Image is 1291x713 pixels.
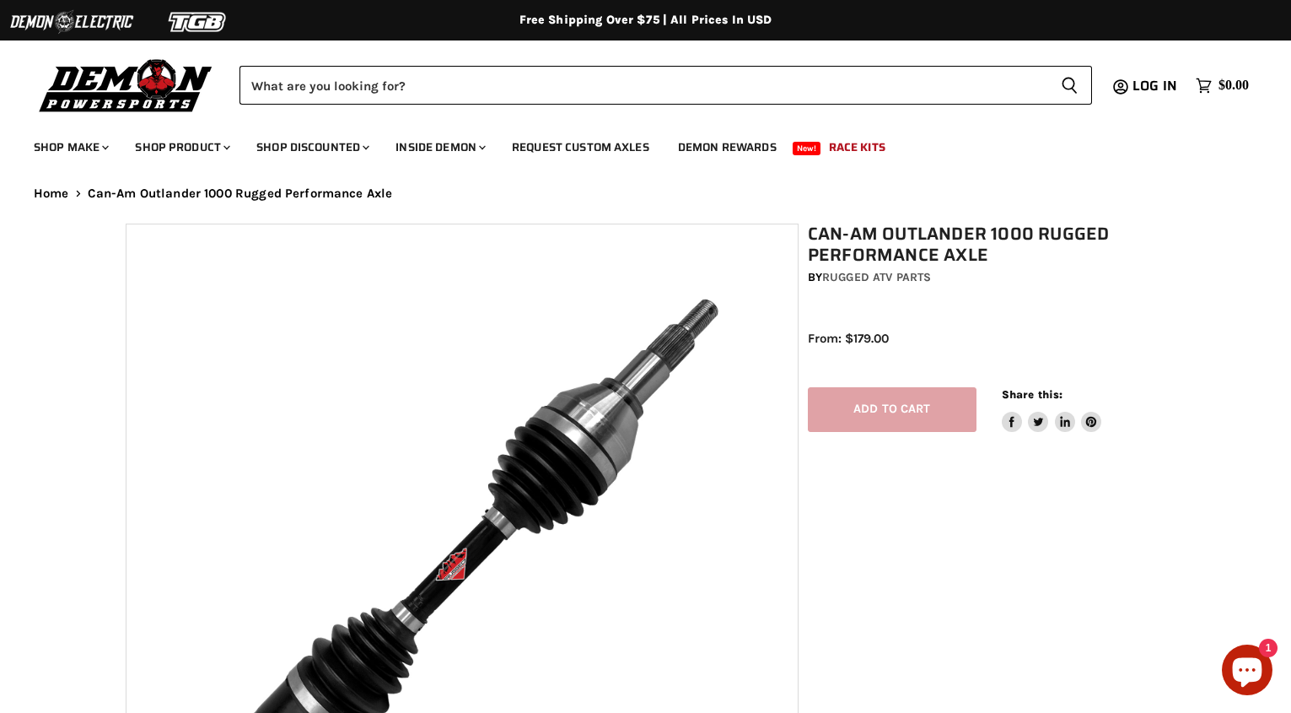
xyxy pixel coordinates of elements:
span: Can-Am Outlander 1000 Rugged Performance Axle [88,186,393,201]
h1: Can-Am Outlander 1000 Rugged Performance Axle [808,224,1175,266]
aside: Share this: [1002,387,1102,432]
span: From: $179.00 [808,331,889,346]
button: Search [1047,66,1092,105]
ul: Main menu [21,123,1245,165]
form: Product [239,66,1092,105]
a: Rugged ATV Parts [822,270,931,284]
img: TGB Logo 2 [135,6,261,38]
div: by [808,268,1175,287]
a: Race Kits [816,130,898,165]
a: Inside Demon [383,130,496,165]
inbox-online-store-chat: Shopify online store chat [1217,645,1278,699]
a: Home [34,186,69,201]
a: Shop Product [122,130,240,165]
img: Demon Powersports [34,55,218,115]
span: Log in [1132,75,1177,96]
a: Shop Make [21,130,119,165]
a: Demon Rewards [665,130,789,165]
a: Request Custom Axles [499,130,662,165]
span: Share this: [1002,388,1062,401]
input: Search [239,66,1047,105]
img: Demon Electric Logo 2 [8,6,135,38]
a: $0.00 [1187,73,1257,98]
span: New! [793,142,821,155]
span: $0.00 [1218,78,1249,94]
a: Log in [1125,78,1187,94]
a: Shop Discounted [244,130,379,165]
